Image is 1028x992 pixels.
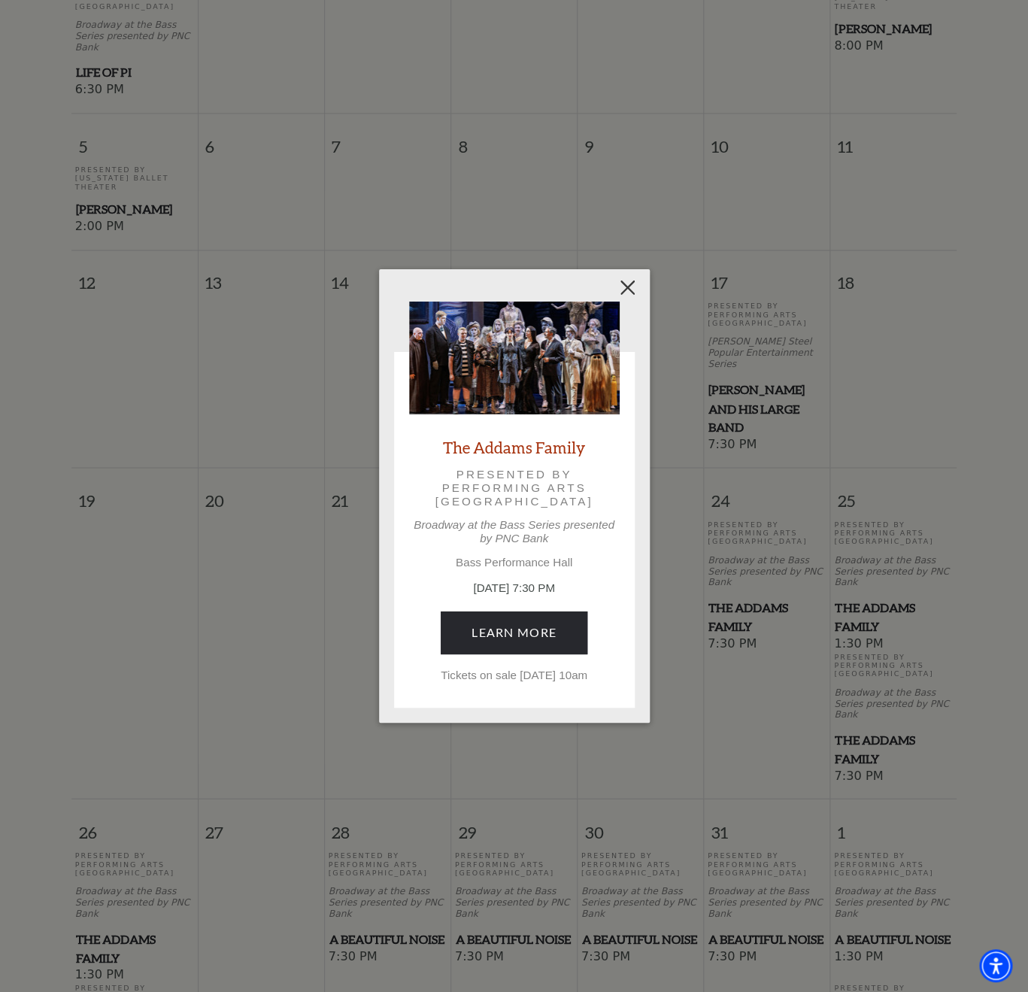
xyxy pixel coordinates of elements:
[409,556,620,569] p: Bass Performance Hall
[409,518,620,545] p: Broadway at the Bass Series presented by PNC Bank
[613,274,641,302] button: Close
[979,949,1012,982] div: Accessibility Menu
[441,611,587,654] a: October 24, 7:30 PM Learn More Tickets on sale Friday, June 27th at 10am
[443,437,585,457] a: The Addams Family
[409,580,620,597] p: [DATE] 7:30 PM
[409,302,620,414] img: The Addams Family
[409,669,620,682] p: Tickets on sale [DATE] 10am
[430,468,599,509] p: Presented by Performing Arts [GEOGRAPHIC_DATA]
